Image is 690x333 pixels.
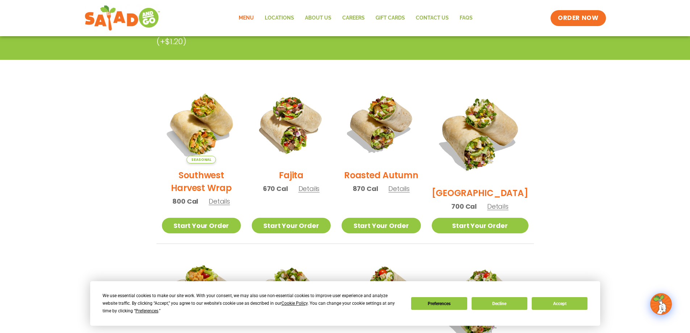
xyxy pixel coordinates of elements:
[410,10,454,26] a: Contact Us
[135,308,158,313] span: Preferences
[342,84,421,163] img: Product photo for Roasted Autumn Wrap
[281,301,308,306] span: Cookie Policy
[432,187,528,199] h2: [GEOGRAPHIC_DATA]
[162,169,241,194] h2: Southwest Harvest Wrap
[472,297,527,310] button: Decline
[233,10,478,26] nav: Menu
[263,184,288,193] span: 670 Cal
[209,197,230,206] span: Details
[532,297,587,310] button: Accept
[370,10,410,26] a: GIFT CARDS
[279,169,304,182] h2: Fajita
[162,84,241,163] img: Product photo for Southwest Harvest Wrap
[90,281,600,326] div: Cookie Consent Prompt
[337,10,370,26] a: Careers
[187,156,216,163] span: Seasonal
[162,218,241,233] a: Start Your Order
[342,218,421,233] a: Start Your Order
[259,10,300,26] a: Locations
[233,10,259,26] a: Menu
[487,202,509,211] span: Details
[454,10,478,26] a: FAQs
[388,184,410,193] span: Details
[551,10,606,26] a: ORDER NOW
[252,84,331,163] img: Product photo for Fajita Wrap
[451,201,477,211] span: 700 Cal
[252,218,331,233] a: Start Your Order
[84,4,161,33] img: new-SAG-logo-768×292
[298,184,320,193] span: Details
[103,292,402,315] div: We use essential cookies to make our site work. With your consent, we may also use non-essential ...
[432,218,528,233] a: Start Your Order
[411,297,467,310] button: Preferences
[558,14,598,22] span: ORDER NOW
[432,84,528,181] img: Product photo for BBQ Ranch Wrap
[651,294,671,314] img: wpChatIcon
[344,169,418,182] h2: Roasted Autumn
[172,196,198,206] span: 800 Cal
[353,184,378,193] span: 870 Cal
[300,10,337,26] a: About Us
